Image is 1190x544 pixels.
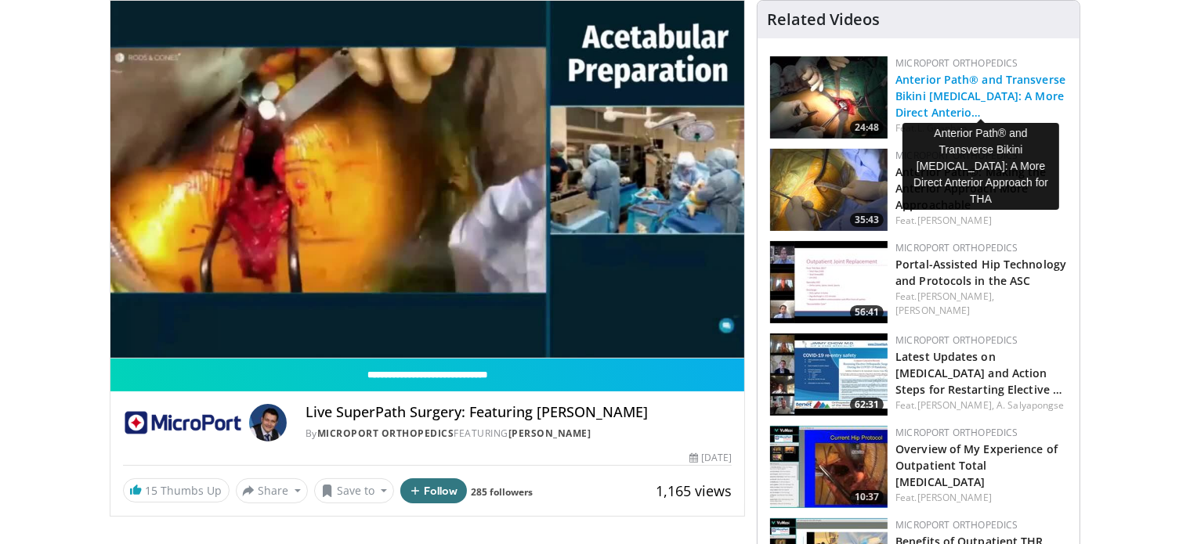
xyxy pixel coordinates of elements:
[314,478,394,503] button: Save to
[895,333,1018,347] a: MicroPort Orthopedics
[895,72,1065,120] a: Anterior Path® and Transverse Bikini [MEDICAL_DATA]: A More Direct Anterio…
[770,241,888,323] a: 56:41
[895,349,1062,397] a: Latest Updates on [MEDICAL_DATA] and Action Steps for Restarting Elective …
[770,241,888,323] img: 7c3fea80-3997-4312-804b-1a0d01591874.150x105_q85_crop-smart_upscale.jpg
[850,398,884,412] span: 62:31
[770,426,888,508] img: 74f60b56-84a1-449e-aca2-e1dfe487c11c.150x105_q85_crop-smart_upscale.jpg
[400,478,468,503] button: Follow
[917,214,992,227] a: [PERSON_NAME]
[656,481,732,500] span: 1,165 views
[895,426,1018,439] a: MicroPort Orthopedics
[895,257,1066,288] a: Portal-Assisted Hip Technology and Protocols in the ASC
[770,149,888,231] a: 35:43
[306,427,732,441] div: By FEATURING
[123,478,230,503] a: 15 Thumbs Up
[996,398,1064,412] a: A. Salyapongse
[689,451,732,465] div: [DATE]
[110,1,745,358] video-js: Video Player
[249,404,287,441] img: Avatar
[770,56,888,139] img: 6a3a5807-3bfc-4894-8777-c6b6b4e9d375.150x105_q85_crop-smart_upscale.jpg
[123,404,243,441] img: MicroPort Orthopedics
[917,491,992,504] a: [PERSON_NAME]
[770,426,888,508] a: 10:37
[770,56,888,139] a: 24:48
[895,149,1018,162] a: MicroPort Orthopedics
[770,333,888,416] a: 62:31
[902,123,1059,210] div: Anterior Path® and Transverse Bikini [MEDICAL_DATA]: A More Direct Anterior Approach for THA
[895,241,1018,254] a: MicroPort Orthopedics
[146,483,158,498] span: 15
[895,491,1067,505] div: Feat.
[508,427,591,440] a: [PERSON_NAME]
[770,333,888,416] img: 75e32c17-26c8-4605-836e-b64fa3314462.150x105_q85_crop-smart_upscale.jpg
[770,149,888,231] img: 6a159f90-ae12-4c2e-abfe-e68bea2d0925.150x105_q85_crop-smart_upscale.jpg
[767,10,880,29] h4: Related Videos
[850,213,884,227] span: 35:43
[850,490,884,504] span: 10:37
[917,398,994,412] a: [PERSON_NAME],
[895,56,1018,70] a: MicroPort Orthopedics
[850,305,884,319] span: 56:41
[306,404,732,421] h4: Live SuperPath Surgery: Featuring [PERSON_NAME]
[471,485,533,499] a: 285 followers
[895,518,1018,531] a: MicroPort Orthopedics
[917,290,994,303] a: [PERSON_NAME],
[895,441,1058,489] a: Overview of My Experience of Outpatient Total [MEDICAL_DATA]
[895,304,970,317] a: [PERSON_NAME]
[895,214,1067,228] div: Feat.
[236,478,309,503] button: Share
[895,164,1047,212] a: Anterior Path®: Making the Anterior Approach More Approachable
[895,398,1067,413] div: Feat.
[850,121,884,135] span: 24:48
[895,121,1067,135] div: Feat.
[895,290,1067,318] div: Feat.
[317,427,454,440] a: MicroPort Orthopedics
